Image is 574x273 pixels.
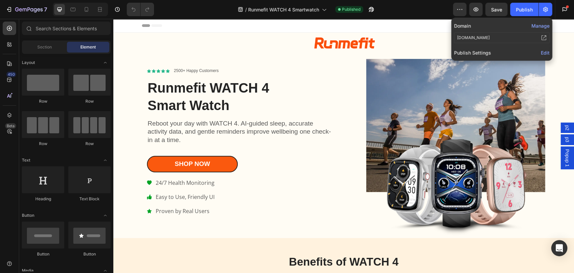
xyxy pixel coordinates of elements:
[22,98,64,104] div: Row
[22,212,34,218] span: Button
[42,174,101,182] p: Easy to Use, Friendly UI
[485,3,507,16] button: Save
[451,118,457,124] span: p3
[454,49,491,56] span: Publish Settings
[457,35,490,41] div: [DOMAIN_NAME]
[541,50,549,56] span: Edit
[22,251,64,257] div: Button
[22,60,35,66] span: Layout
[34,62,156,76] span: Runmefit WATCH 4
[37,44,52,50] span: Section
[44,5,47,13] p: 7
[61,49,105,55] p: 2500+ Happy Customers
[253,40,432,219] img: gempages_581000803754443689-f6d9f0df-d433-4c32-997a-9439e246e2f1.webp
[61,141,97,149] div: Shop Now
[22,157,30,163] span: Text
[342,6,360,12] span: Published
[491,7,502,12] span: Save
[551,240,567,256] div: Open Intercom Messenger
[3,3,50,16] button: 7
[197,18,264,30] img: Runmefit_logo_without_background_f1fea686-c377-4911-b841-5ca3748bf83c.png
[22,141,64,147] div: Row
[42,188,101,196] p: Proven by Real Users
[34,137,124,153] a: Shop Now
[22,196,64,202] div: Heading
[68,141,111,147] div: Row
[100,57,111,68] span: Toggle open
[5,123,16,129] div: Beta
[68,251,111,257] div: Button
[516,6,533,13] div: Publish
[510,3,538,16] button: Publish
[22,22,111,35] input: Search Sections & Elements
[42,160,101,168] p: 24/7 Health Monitoring
[454,22,471,29] p: Domain
[6,72,16,77] div: 450
[127,3,154,16] div: Undo/Redo
[68,196,111,202] div: Text Block
[68,98,111,104] div: Row
[113,19,574,273] iframe: Design area
[451,130,457,148] span: Popup 1
[34,101,219,126] p: Reboot your day with WATCH 4. AI-guided sleep, accurate activity data, and gentle reminders impro...
[245,6,247,13] span: /
[100,155,111,166] span: Toggle open
[29,235,432,251] h2: Benefits of WATCH 4
[248,6,319,13] span: Runmefit WATCH 4 Smartwatch
[531,22,549,29] button: Manage
[451,106,457,112] span: p2
[34,79,116,94] span: Smart Watch
[80,44,96,50] span: Element
[100,210,111,221] span: Toggle open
